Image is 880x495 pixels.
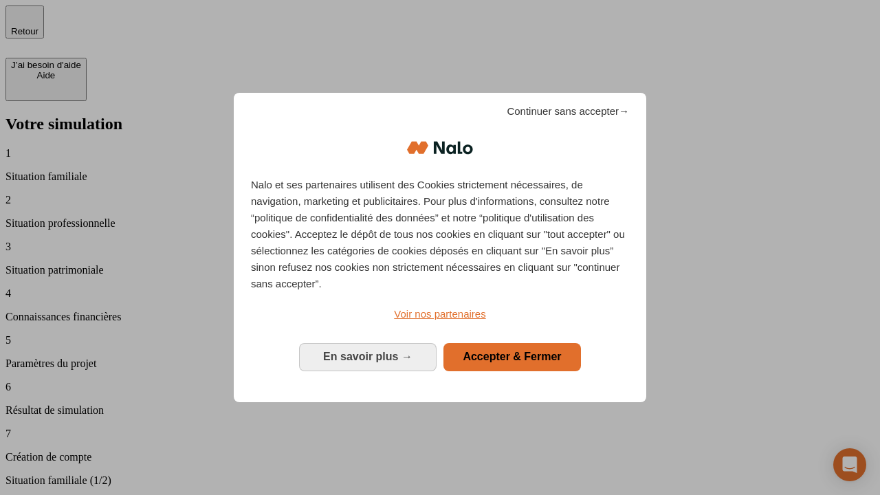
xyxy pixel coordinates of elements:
span: Voir nos partenaires [394,308,485,320]
span: Accepter & Fermer [463,351,561,362]
span: En savoir plus → [323,351,412,362]
img: Logo [407,127,473,168]
a: Voir nos partenaires [251,306,629,322]
p: Nalo et ses partenaires utilisent des Cookies strictement nécessaires, de navigation, marketing e... [251,177,629,292]
button: Accepter & Fermer: Accepter notre traitement des données et fermer [443,343,581,371]
div: Bienvenue chez Nalo Gestion du consentement [234,93,646,401]
button: En savoir plus: Configurer vos consentements [299,343,437,371]
span: Continuer sans accepter→ [507,103,629,120]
